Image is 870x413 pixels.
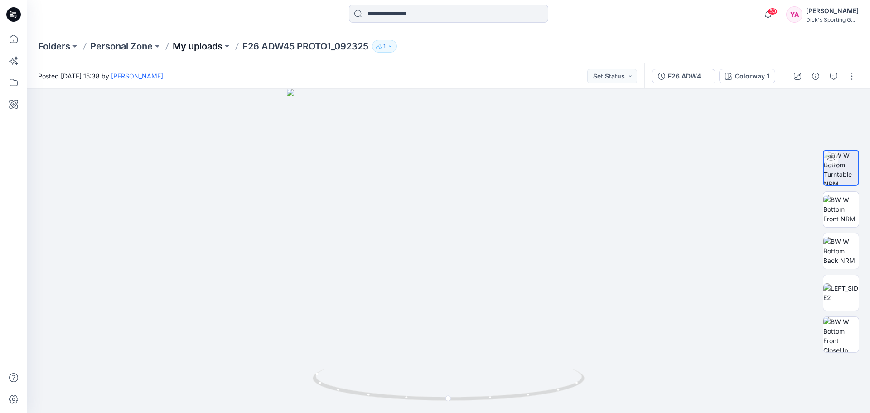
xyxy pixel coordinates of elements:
button: F26 ADW45 PROTO1_092325 [652,69,715,83]
span: Posted [DATE] 15:38 by [38,71,163,81]
div: F26 ADW45 PROTO1_092325 [668,71,710,81]
div: Dick's Sporting G... [806,16,859,23]
a: [PERSON_NAME] [111,72,163,80]
img: BW W Bottom Front CloseUp NRM [823,317,859,352]
div: Colorway 1 [735,71,769,81]
img: BW W Bottom Turntable NRM [824,151,858,185]
img: BW W Bottom Front NRM [823,195,859,224]
a: Personal Zone [90,40,153,53]
img: BW W Bottom Back NRM [823,237,859,265]
button: Details [808,69,823,83]
a: Folders [38,40,70,53]
p: 1 [383,41,386,51]
img: LEFT_SIDE2 [823,283,859,302]
a: My uploads [173,40,222,53]
button: Colorway 1 [719,69,775,83]
button: 1 [372,40,397,53]
div: YA [786,6,802,23]
p: F26 ADW45 PROTO1_092325 [242,40,368,53]
div: [PERSON_NAME] [806,5,859,16]
span: 50 [768,8,778,15]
